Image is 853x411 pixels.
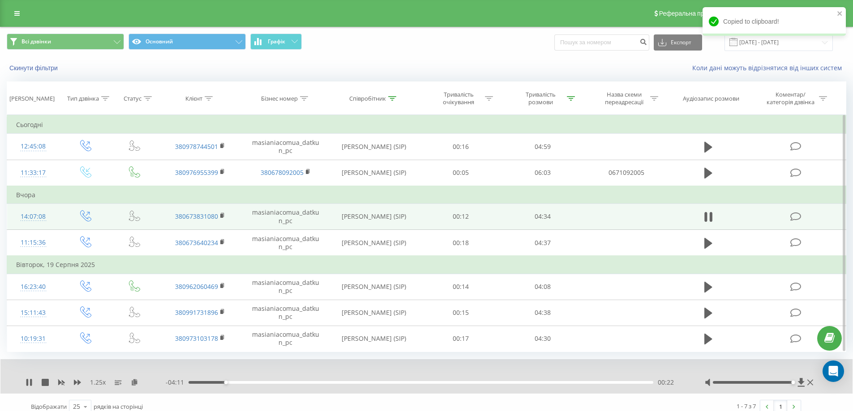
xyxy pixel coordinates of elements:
[90,378,106,387] span: 1.25 x
[261,95,298,102] div: Бізнес номер
[224,381,228,384] div: Accessibility label
[502,203,584,229] td: 04:34
[67,95,99,102] div: Тип дзвінка
[175,308,218,317] a: 380991731896
[349,95,386,102] div: Співробітник
[243,203,328,229] td: masianiacomua_datkun_pc
[243,326,328,352] td: masianiacomua_datkun_pc
[243,300,328,326] td: masianiacomua_datkun_pc
[261,168,304,177] a: 380678092005
[600,91,648,106] div: Назва схеми переадресації
[250,34,302,50] button: Графік
[420,160,502,186] td: 00:05
[16,330,51,347] div: 10:19:31
[823,360,844,382] div: Open Intercom Messenger
[502,160,584,186] td: 06:03
[502,300,584,326] td: 04:38
[683,95,739,102] div: Аудіозапис розмови
[243,230,328,256] td: masianiacomua_datkun_pc
[328,300,420,326] td: [PERSON_NAME] (SIP)
[268,38,285,45] span: Графік
[124,95,141,102] div: Статус
[16,208,51,225] div: 14:07:08
[420,326,502,352] td: 00:17
[837,10,843,18] button: close
[31,403,67,411] span: Відображати
[420,230,502,256] td: 00:18
[703,7,846,36] div: Copied to clipboard!
[7,186,846,204] td: Вчора
[175,212,218,220] a: 380673831080
[175,238,218,247] a: 380673640234
[435,91,483,106] div: Тривалість очікування
[328,203,420,229] td: [PERSON_NAME] (SIP)
[175,168,218,177] a: 380976955399
[21,38,51,45] span: Всі дзвінки
[737,402,756,411] div: 1 - 7 з 7
[94,403,143,411] span: рядків на сторінці
[328,274,420,300] td: [PERSON_NAME] (SIP)
[175,142,218,151] a: 380978744501
[16,278,51,296] div: 16:23:40
[129,34,246,50] button: Основний
[16,304,51,322] div: 15:11:43
[243,134,328,160] td: masianiacomua_datkun_pc
[502,326,584,352] td: 04:30
[166,378,189,387] span: - 04:11
[554,34,649,51] input: Пошук за номером
[654,34,702,51] button: Експорт
[7,256,846,274] td: Вівторок, 19 Серпня 2025
[659,10,725,17] span: Реферальна програма
[328,134,420,160] td: [PERSON_NAME] (SIP)
[420,274,502,300] td: 00:14
[16,164,51,182] div: 11:33:17
[791,381,795,384] div: Accessibility label
[175,282,218,291] a: 380962060469
[175,334,218,343] a: 380973103178
[502,134,584,160] td: 04:59
[243,274,328,300] td: masianiacomua_datkun_pc
[16,234,51,251] div: 11:15:36
[420,134,502,160] td: 00:16
[420,300,502,326] td: 00:15
[764,91,817,106] div: Коментар/категорія дзвінка
[73,402,80,411] div: 25
[692,64,846,72] a: Коли дані можуть відрізнятися вiд інших систем
[328,160,420,186] td: [PERSON_NAME] (SIP)
[328,230,420,256] td: [PERSON_NAME] (SIP)
[9,95,55,102] div: [PERSON_NAME]
[502,230,584,256] td: 04:37
[7,34,124,50] button: Всі дзвінки
[328,326,420,352] td: [PERSON_NAME] (SIP)
[185,95,202,102] div: Клієнт
[420,203,502,229] td: 00:12
[16,138,51,155] div: 12:45:08
[7,116,846,134] td: Сьогодні
[502,274,584,300] td: 04:08
[7,64,62,72] button: Скинути фільтри
[583,160,669,186] td: 0671092005
[658,378,674,387] span: 00:22
[517,91,565,106] div: Тривалість розмови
